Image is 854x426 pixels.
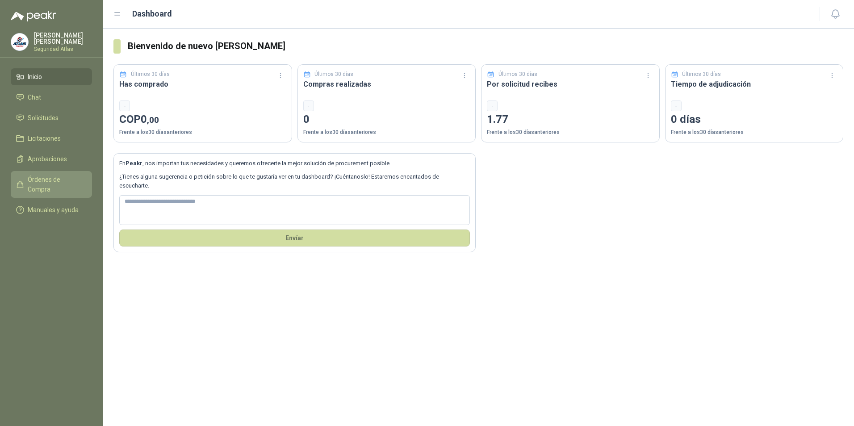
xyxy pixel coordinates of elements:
div: - [303,100,314,111]
h3: Por solicitud recibes [487,79,654,90]
a: Licitaciones [11,130,92,147]
a: Manuales y ayuda [11,201,92,218]
span: Solicitudes [28,113,59,123]
span: Manuales y ayuda [28,205,79,215]
h3: Has comprado [119,79,286,90]
a: Aprobaciones [11,150,92,167]
p: 1.77 [487,111,654,128]
a: Solicitudes [11,109,92,126]
p: COP [119,111,286,128]
a: Órdenes de Compra [11,171,92,198]
span: Órdenes de Compra [28,175,84,194]
span: Aprobaciones [28,154,67,164]
img: Logo peakr [11,11,56,21]
p: Frente a los 30 días anteriores [671,128,838,137]
span: Licitaciones [28,134,61,143]
p: Frente a los 30 días anteriores [119,128,286,137]
a: Chat [11,89,92,106]
p: Últimos 30 días [498,70,537,79]
p: En , nos importan tus necesidades y queremos ofrecerte la mejor solución de procurement posible. [119,159,470,168]
p: Últimos 30 días [314,70,353,79]
h3: Bienvenido de nuevo [PERSON_NAME] [128,39,843,53]
p: 0 días [671,111,838,128]
p: Seguridad Atlas [34,46,92,52]
div: - [119,100,130,111]
p: Frente a los 30 días anteriores [487,128,654,137]
span: 0 [141,113,159,125]
h3: Compras realizadas [303,79,470,90]
img: Company Logo [11,33,28,50]
div: - [671,100,682,111]
p: Frente a los 30 días anteriores [303,128,470,137]
div: - [487,100,498,111]
h1: Dashboard [132,8,172,20]
p: Últimos 30 días [682,70,721,79]
span: Inicio [28,72,42,82]
p: Últimos 30 días [131,70,170,79]
p: [PERSON_NAME] [PERSON_NAME] [34,32,92,45]
span: ,00 [147,115,159,125]
h3: Tiempo de adjudicación [671,79,838,90]
button: Envíar [119,230,470,246]
p: 0 [303,111,470,128]
a: Inicio [11,68,92,85]
span: Chat [28,92,41,102]
p: ¿Tienes alguna sugerencia o petición sobre lo que te gustaría ver en tu dashboard? ¡Cuéntanoslo! ... [119,172,470,191]
b: Peakr [126,160,142,167]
